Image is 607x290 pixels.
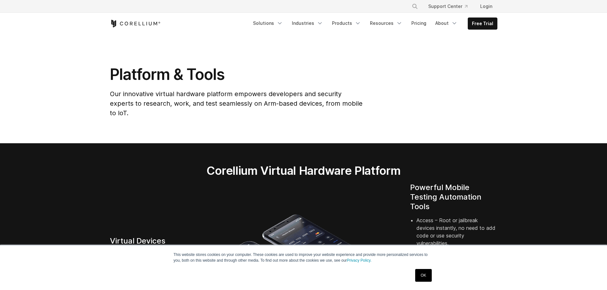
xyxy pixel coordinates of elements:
[468,18,497,29] a: Free Trial
[366,18,406,29] a: Resources
[110,65,364,84] h1: Platform & Tools
[110,236,197,246] h4: Virtual Devices
[423,1,473,12] a: Support Center
[249,18,287,29] a: Solutions
[409,1,421,12] button: Search
[177,164,430,178] h2: Corellium Virtual Hardware Platform
[288,18,327,29] a: Industries
[347,258,372,263] a: Privacy Policy.
[431,18,461,29] a: About
[328,18,365,29] a: Products
[174,252,434,263] p: This website stores cookies on your computer. These cookies are used to improve your website expe...
[410,183,497,211] h4: Powerful Mobile Testing Automation Tools
[475,1,497,12] a: Login
[249,18,497,30] div: Navigation Menu
[416,216,497,255] li: Access – Root or jailbreak devices instantly, no need to add code or use security vulnerabilities.
[408,18,430,29] a: Pricing
[110,90,363,117] span: Our innovative virtual hardware platform empowers developers and security experts to research, wo...
[404,1,497,12] div: Navigation Menu
[415,269,431,282] a: OK
[110,20,161,27] a: Corellium Home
